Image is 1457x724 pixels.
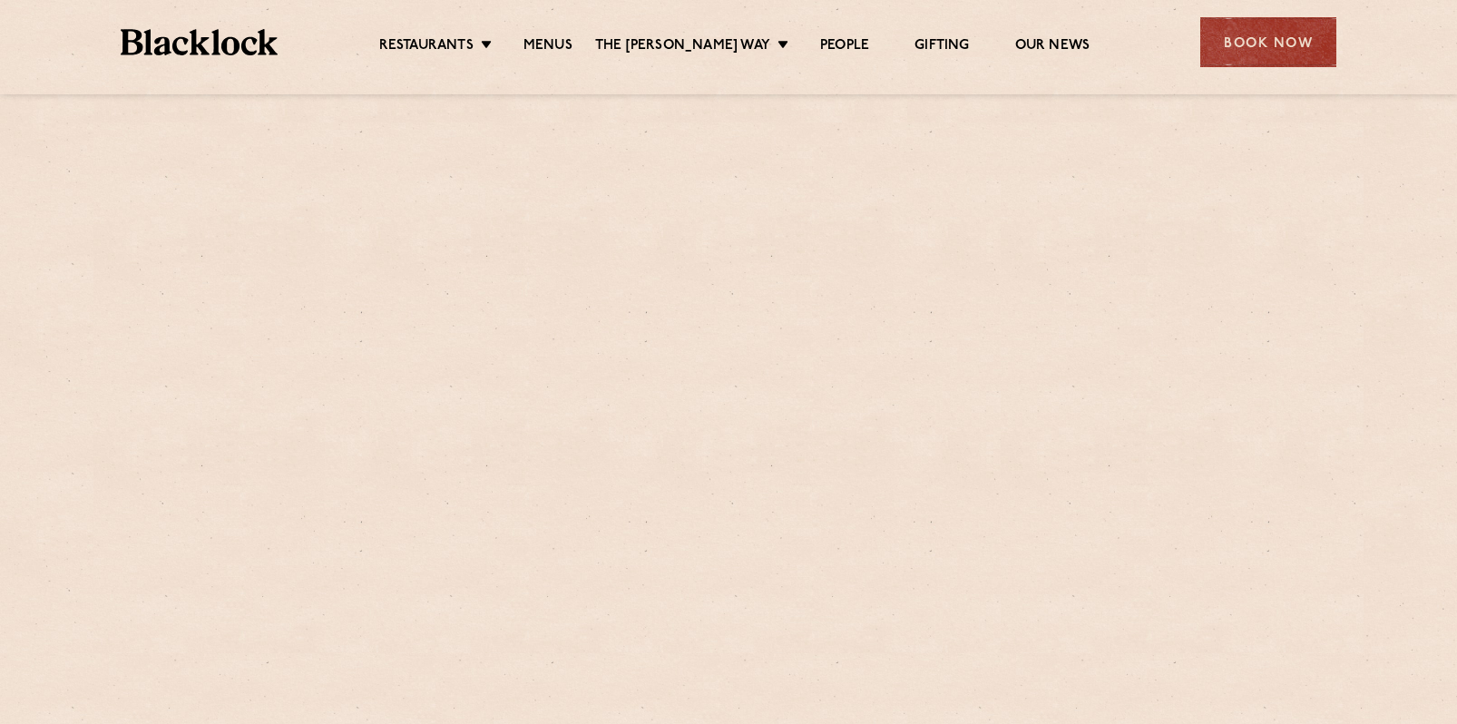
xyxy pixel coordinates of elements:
[914,37,969,57] a: Gifting
[1015,37,1090,57] a: Our News
[1200,17,1336,67] div: Book Now
[121,29,278,55] img: BL_Textured_Logo-footer-cropped.svg
[595,37,770,57] a: The [PERSON_NAME] Way
[820,37,869,57] a: People
[523,37,572,57] a: Menus
[379,37,474,57] a: Restaurants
